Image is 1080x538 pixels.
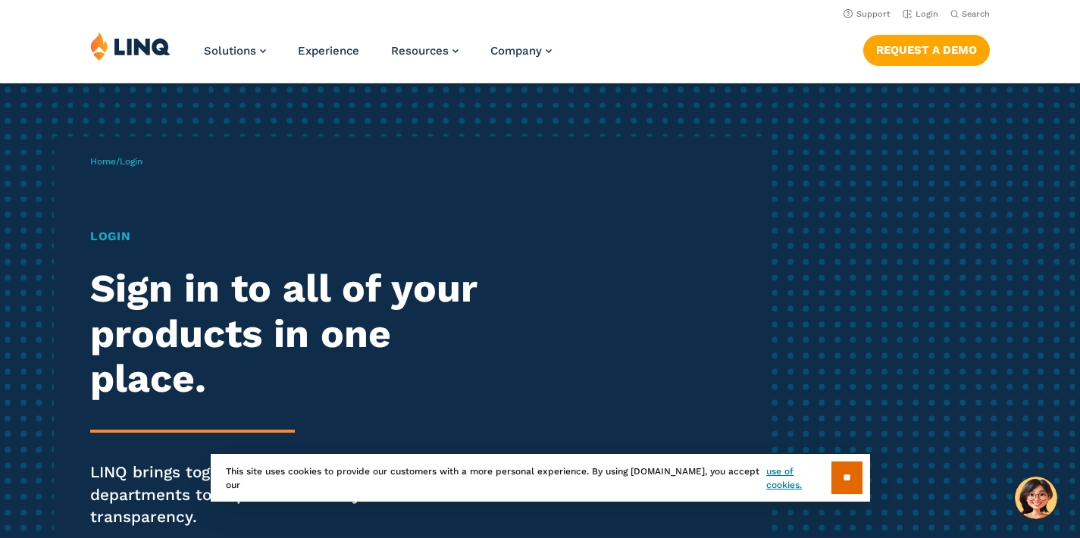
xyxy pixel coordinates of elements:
[298,44,359,58] a: Experience
[391,44,459,58] a: Resources
[490,44,552,58] a: Company
[863,32,990,65] nav: Button Navigation
[490,44,542,58] span: Company
[211,454,870,502] div: This site uses cookies to provide our customers with a more personal experience. By using [DOMAIN...
[90,156,142,167] span: /
[90,227,506,246] h1: Login
[903,9,938,19] a: Login
[844,9,891,19] a: Support
[1015,477,1057,519] button: Hello, have a question? Let’s chat.
[90,156,116,167] a: Home
[863,35,990,65] a: Request a Demo
[204,44,256,58] span: Solutions
[391,44,449,58] span: Resources
[766,464,831,492] a: use of cookies.
[962,9,990,19] span: Search
[90,266,506,400] h2: Sign in to all of your products in one place.
[90,461,506,529] p: LINQ brings together students, parents and all your departments to improve efficiency and transpa...
[120,156,142,167] span: Login
[204,44,266,58] a: Solutions
[950,8,990,20] button: Open Search Bar
[204,32,552,82] nav: Primary Navigation
[90,32,171,61] img: LINQ | K‑12 Software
